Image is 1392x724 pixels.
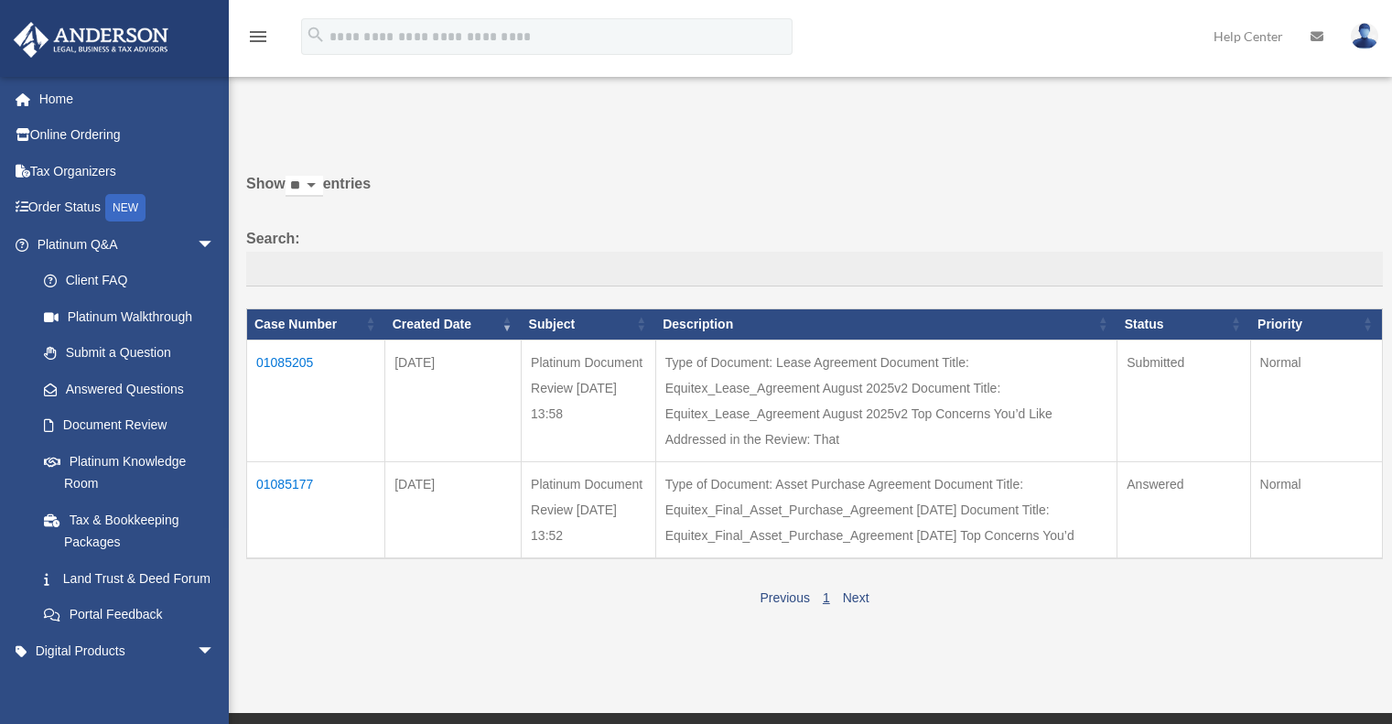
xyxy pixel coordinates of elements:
input: Search: [246,252,1383,286]
th: Status: activate to sort column ascending [1117,308,1250,340]
a: Digital Productsarrow_drop_down [13,632,243,669]
a: Land Trust & Deed Forum [26,560,233,597]
i: search [306,25,326,45]
a: Order StatusNEW [13,189,243,227]
a: Platinum Knowledge Room [26,443,233,502]
label: Search: [246,226,1383,286]
i: menu [247,26,269,48]
img: Anderson Advisors Platinum Portal [8,22,174,58]
td: Type of Document: Lease Agreement Document Title: Equitex_Lease_Agreement August 2025v2 Document ... [655,340,1117,461]
th: Case Number: activate to sort column ascending [247,308,385,340]
a: Answered Questions [26,371,224,407]
td: Normal [1250,461,1382,558]
td: Submitted [1117,340,1250,461]
select: Showentries [286,176,323,197]
td: [DATE] [385,461,522,558]
a: menu [247,32,269,48]
a: 1 [823,590,830,605]
td: 01085177 [247,461,385,558]
a: Tax Organizers [13,153,243,189]
td: Normal [1250,340,1382,461]
td: Type of Document: Asset Purchase Agreement Document Title: Equitex_Final_Asset_Purchase_Agreement... [655,461,1117,558]
a: Next [843,590,869,605]
a: Portal Feedback [26,597,233,633]
a: Tax & Bookkeeping Packages [26,502,233,560]
a: Document Review [26,407,233,444]
th: Priority: activate to sort column ascending [1250,308,1382,340]
th: Created Date: activate to sort column ascending [385,308,522,340]
a: Platinum Walkthrough [26,298,233,335]
a: Submit a Question [26,335,233,372]
td: [DATE] [385,340,522,461]
span: arrow_drop_down [197,632,233,670]
td: 01085205 [247,340,385,461]
a: Platinum Q&Aarrow_drop_down [13,226,233,263]
a: Previous [760,590,809,605]
img: User Pic [1351,23,1378,49]
th: Description: activate to sort column ascending [655,308,1117,340]
a: Client FAQ [26,263,233,299]
label: Show entries [246,171,1383,215]
td: Platinum Document Review [DATE] 13:58 [522,340,656,461]
a: Online Ordering [13,117,243,154]
span: arrow_drop_down [197,226,233,264]
a: Home [13,81,243,117]
div: NEW [105,194,146,222]
td: Answered [1117,461,1250,558]
td: Platinum Document Review [DATE] 13:52 [522,461,656,558]
th: Subject: activate to sort column ascending [522,308,656,340]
